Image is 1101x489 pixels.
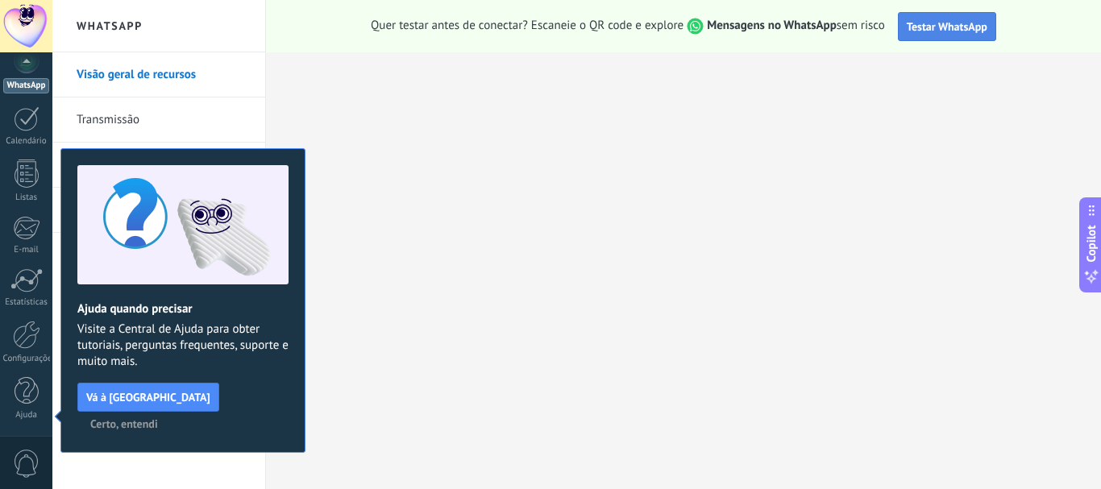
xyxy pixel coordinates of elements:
[77,301,289,317] h2: Ajuda quando precisar
[52,52,265,97] li: Visão geral de recursos
[898,12,996,41] button: Testar WhatsApp
[77,97,249,143] a: Transmissão
[3,297,50,308] div: Estatísticas
[3,78,49,93] div: WhatsApp
[3,410,50,421] div: Ajuda
[77,143,249,188] a: Modelos
[3,136,50,147] div: Calendário
[1083,225,1099,262] span: Copilot
[77,383,219,412] button: Vá à [GEOGRAPHIC_DATA]
[52,97,265,143] li: Transmissão
[77,52,249,97] a: Visão geral de recursos
[52,143,265,188] li: Modelos
[371,18,885,35] span: Quer testar antes de conectar? Escaneie o QR code e explore sem risco
[3,193,50,203] div: Listas
[77,321,289,370] span: Visite a Central de Ajuda para obter tutoriais, perguntas frequentes, suporte e muito mais.
[3,245,50,255] div: E-mail
[90,418,158,429] span: Certo, entendi
[707,18,837,33] strong: Mensagens no WhatsApp
[86,392,210,403] span: Vá à [GEOGRAPHIC_DATA]
[907,19,987,34] span: Testar WhatsApp
[83,412,165,436] button: Certo, entendi
[3,354,50,364] div: Configurações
